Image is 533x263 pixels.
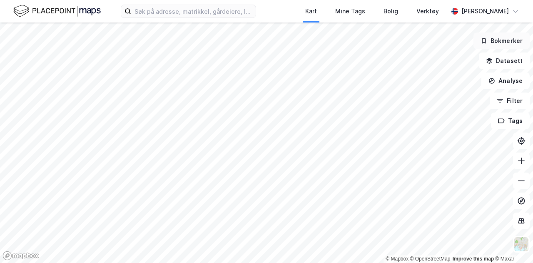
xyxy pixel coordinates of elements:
div: Mine Tags [335,6,365,16]
button: Analyse [481,73,530,89]
button: Filter [490,93,530,109]
a: Mapbox [386,256,408,262]
div: Kontrollprogram for chat [491,223,533,263]
a: OpenStreetMap [410,256,451,262]
div: [PERSON_NAME] [461,6,509,16]
input: Søk på adresse, matrikkel, gårdeiere, leietakere eller personer [131,5,256,18]
button: Bokmerker [473,33,530,49]
a: Mapbox homepage [2,251,39,260]
img: logo.f888ab2527a4732fd821a326f86c7f29.svg [13,4,101,18]
button: Tags [491,113,530,129]
a: Improve this map [453,256,494,262]
button: Datasett [479,53,530,69]
div: Verktøy [416,6,439,16]
div: Bolig [384,6,398,16]
iframe: Chat Widget [491,223,533,263]
div: Kart [305,6,317,16]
